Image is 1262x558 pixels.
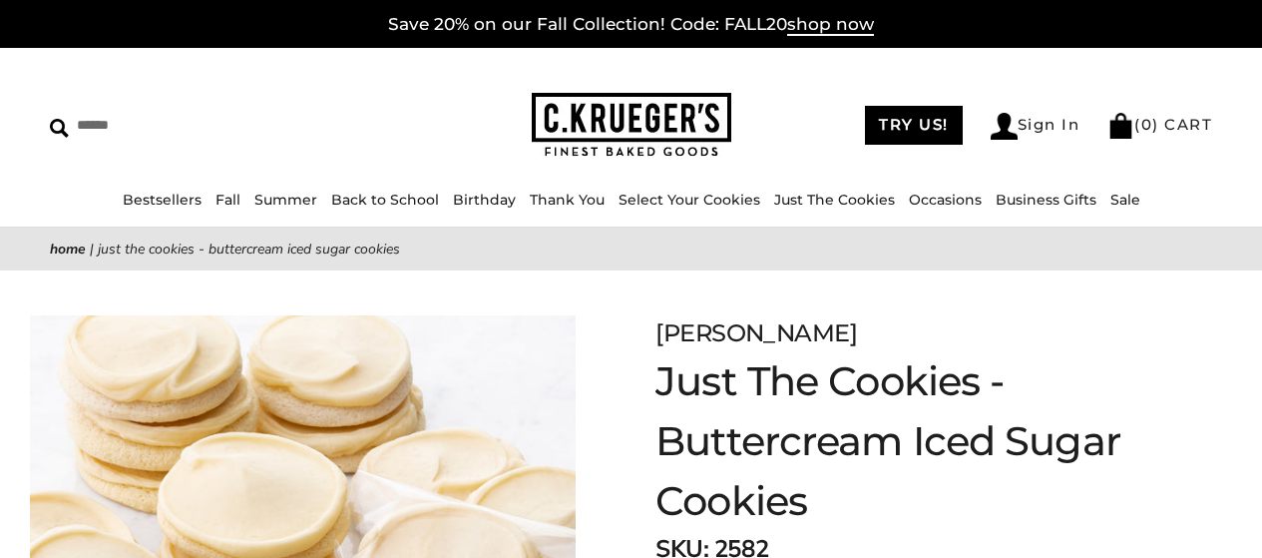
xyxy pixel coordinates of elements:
[1107,115,1212,134] a: (0) CART
[50,110,316,141] input: Search
[50,119,69,138] img: Search
[90,240,94,259] span: |
[453,191,516,209] a: Birthday
[655,315,1162,351] div: [PERSON_NAME]
[532,93,731,158] img: C.KRUEGER'S
[655,351,1162,531] h1: Just The Cookies - Buttercream Iced Sugar Cookies
[865,106,963,145] a: TRY US!
[991,113,1080,140] a: Sign In
[1107,113,1134,139] img: Bag
[787,14,874,36] span: shop now
[215,191,240,209] a: Fall
[774,191,895,209] a: Just The Cookies
[619,191,760,209] a: Select Your Cookies
[1110,191,1140,209] a: Sale
[254,191,317,209] a: Summer
[98,240,400,259] span: Just The Cookies - Buttercream Iced Sugar Cookies
[388,14,874,36] a: Save 20% on our Fall Collection! Code: FALL20shop now
[1141,115,1153,134] span: 0
[991,113,1018,140] img: Account
[331,191,439,209] a: Back to School
[50,240,86,259] a: Home
[996,191,1096,209] a: Business Gifts
[909,191,982,209] a: Occasions
[530,191,605,209] a: Thank You
[50,238,1212,261] nav: breadcrumbs
[123,191,202,209] a: Bestsellers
